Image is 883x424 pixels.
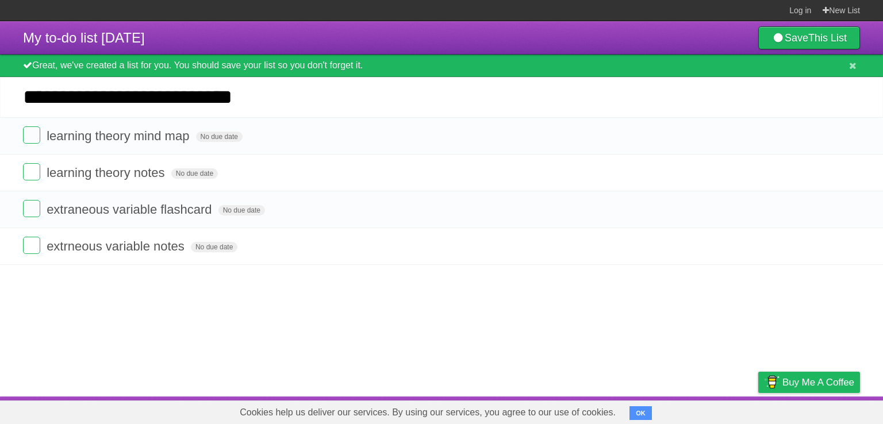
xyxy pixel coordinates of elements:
span: Buy me a coffee [782,372,854,392]
a: Buy me a coffee [758,372,860,393]
a: Terms [704,399,730,421]
label: Done [23,163,40,180]
label: Done [23,126,40,144]
span: extraneous variable flashcard [47,202,214,217]
b: This List [808,32,847,44]
a: Developers [643,399,690,421]
span: No due date [196,132,243,142]
img: Buy me a coffee [764,372,780,392]
span: No due date [191,242,237,252]
span: No due date [171,168,218,179]
span: My to-do list [DATE] [23,30,145,45]
span: extrneous variable notes [47,239,187,253]
a: SaveThis List [758,26,860,49]
label: Done [23,200,40,217]
button: OK [629,406,652,420]
a: Suggest a feature [788,399,860,421]
a: Privacy [743,399,773,421]
span: Cookies help us deliver our services. By using our services, you agree to our use of cookies. [228,401,627,424]
span: learning theory mind map [47,129,192,143]
label: Done [23,237,40,254]
span: learning theory notes [47,165,167,180]
a: About [605,399,629,421]
span: No due date [218,205,265,215]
